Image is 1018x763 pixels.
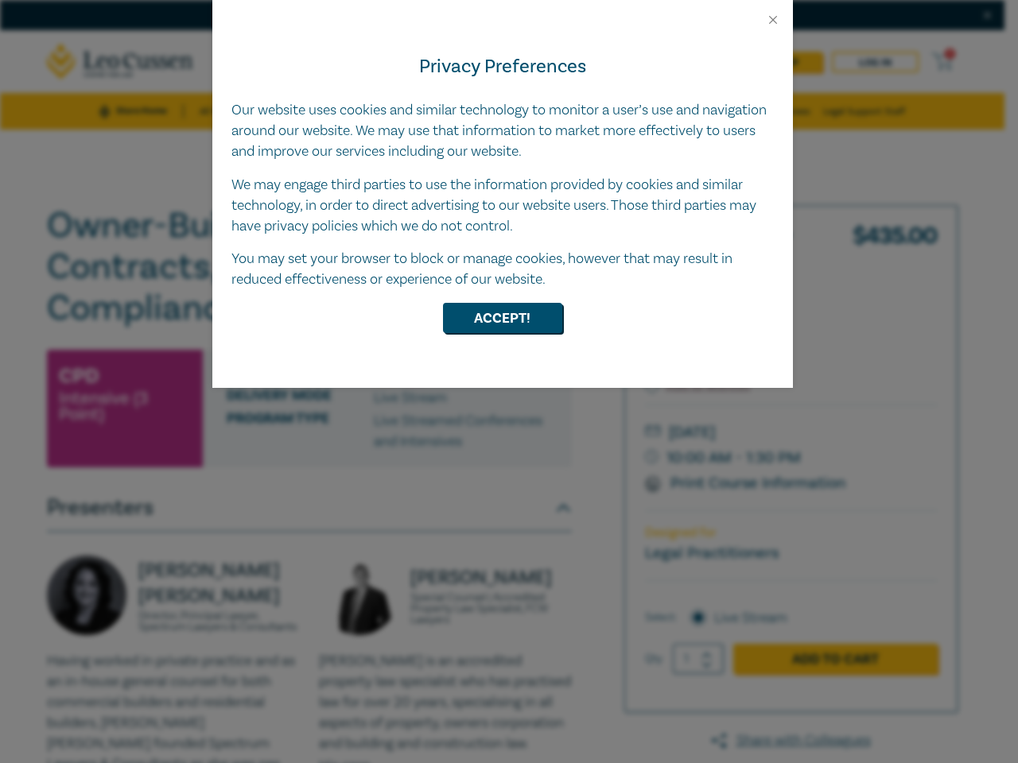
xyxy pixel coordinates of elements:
[443,303,562,333] button: Accept!
[231,52,774,81] h4: Privacy Preferences
[231,249,774,290] p: You may set your browser to block or manage cookies, however that may result in reduced effective...
[231,100,774,162] p: Our website uses cookies and similar technology to monitor a user’s use and navigation around our...
[766,13,780,27] button: Close
[231,175,774,237] p: We may engage third parties to use the information provided by cookies and similar technology, in...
